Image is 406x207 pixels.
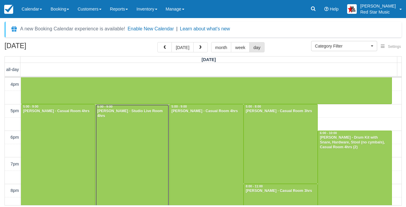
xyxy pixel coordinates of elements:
[360,3,396,9] p: [PERSON_NAME]
[311,41,377,51] button: Category Filter
[97,109,168,119] div: [PERSON_NAME] - Studio Live Room 4hrs
[171,105,187,108] span: 5:00 - 9:00
[180,26,230,31] a: Learn about what's new
[20,25,125,32] div: A new Booking Calendar experience is available!
[246,185,263,188] span: 8:00 - 11:00
[11,108,19,113] span: 5pm
[128,26,174,32] button: Enable New Calendar
[11,162,19,166] span: 7pm
[211,42,232,52] button: month
[97,105,113,108] span: 5:00 - 9:00
[23,105,38,108] span: 5:00 - 9:00
[347,4,357,14] img: A2
[6,67,19,72] span: all-day
[320,131,337,135] span: 6:00 - 10:00
[245,109,316,114] div: [PERSON_NAME] - Casual Room 3hrs
[171,109,242,114] div: [PERSON_NAME] - Casual Room 4hrs
[244,104,318,184] a: 5:00 - 8:00[PERSON_NAME] - Casual Room 3hrs
[377,42,404,51] button: Settings
[11,82,19,87] span: 4pm
[5,42,80,53] h2: [DATE]
[23,109,93,114] div: [PERSON_NAME] - Casual Room 4hrs
[249,42,265,52] button: day
[4,5,13,14] img: checkfront-main-nav-mini-logo.png
[330,7,339,11] span: Help
[231,42,250,52] button: week
[11,188,19,193] span: 8pm
[324,7,329,11] i: Help
[201,57,216,62] span: [DATE]
[245,189,316,193] div: [PERSON_NAME] - Casual Room 3hrs
[315,43,369,49] span: Category Filter
[171,42,193,52] button: [DATE]
[11,135,19,140] span: 6pm
[360,9,396,15] p: Red Star Music
[176,26,177,31] span: |
[246,105,261,108] span: 5:00 - 8:00
[388,45,401,49] span: Settings
[320,135,390,150] div: [PERSON_NAME] - Drum Kit with Snare, Hardware, Stool (no cymbals), Casual Room 4hrs (2)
